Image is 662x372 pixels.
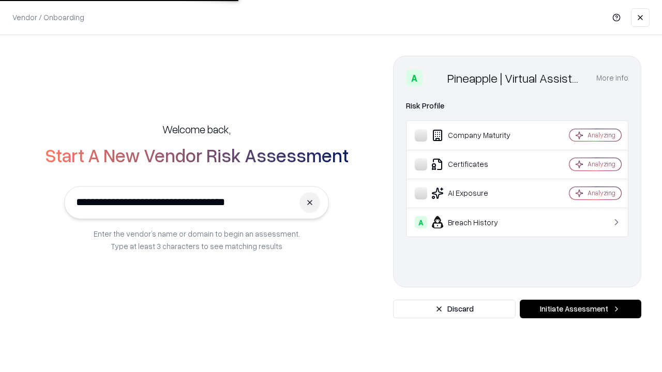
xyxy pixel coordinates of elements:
[520,300,641,318] button: Initiate Assessment
[588,160,615,168] div: Analyzing
[588,131,615,139] div: Analyzing
[406,70,423,86] div: A
[94,227,300,252] p: Enter the vendor’s name or domain to begin an assessment. Type at least 3 characters to see match...
[45,145,349,165] h2: Start A New Vendor Risk Assessment
[415,129,538,142] div: Company Maturity
[393,300,516,318] button: Discard
[427,70,443,86] img: Pineapple | Virtual Assistant Agency
[596,69,628,87] button: More info
[406,100,628,112] div: Risk Profile
[415,216,538,228] div: Breach History
[415,187,538,199] div: AI Exposure
[415,158,538,171] div: Certificates
[447,70,584,86] div: Pineapple | Virtual Assistant Agency
[415,216,427,228] div: A
[162,122,231,136] h5: Welcome back,
[12,12,84,23] p: Vendor / Onboarding
[588,189,615,197] div: Analyzing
